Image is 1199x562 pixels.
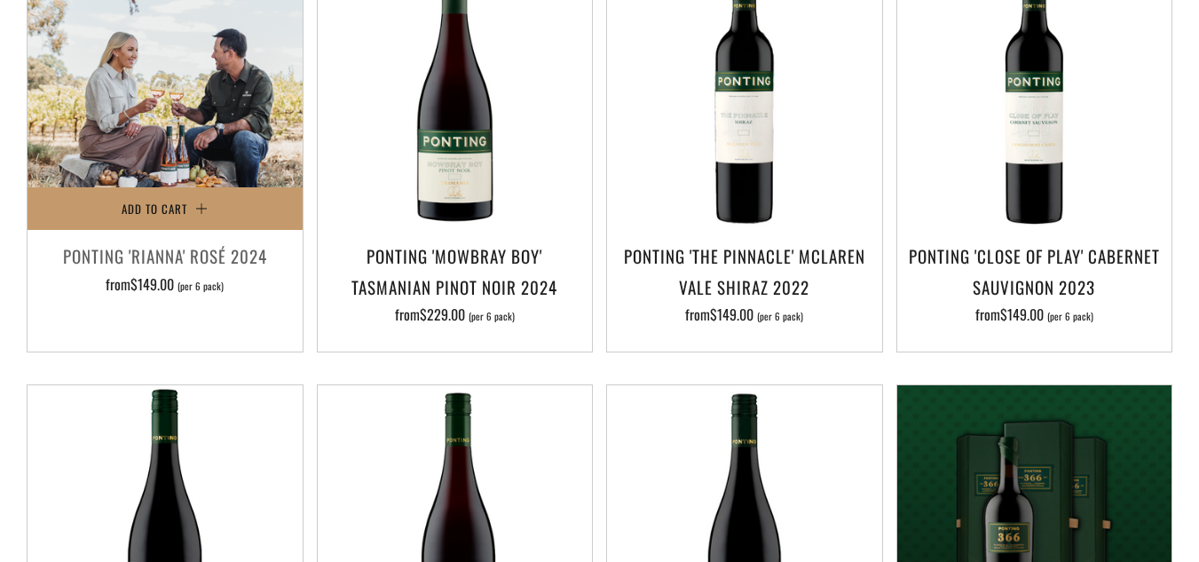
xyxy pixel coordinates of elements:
span: $149.00 [710,304,753,325]
a: Ponting 'Close of Play' Cabernet Sauvignon 2023 from$149.00 (per 6 pack) [897,241,1172,329]
a: Ponting 'The Pinnacle' McLaren Vale Shiraz 2022 from$149.00 (per 6 pack) [607,241,882,329]
span: $149.00 [1000,304,1044,325]
span: $229.00 [420,304,465,325]
h3: Ponting 'Rianna' Rosé 2024 [36,241,294,271]
h3: Ponting 'The Pinnacle' McLaren Vale Shiraz 2022 [616,241,873,301]
span: (per 6 pack) [469,312,515,321]
a: Ponting 'Mowbray Boy' Tasmanian Pinot Noir 2024 from$229.00 (per 6 pack) [318,241,593,329]
span: from [975,304,1093,325]
a: Ponting 'Rianna' Rosé 2024 from$149.00 (per 6 pack) [28,241,303,329]
span: (per 6 pack) [757,312,803,321]
h3: Ponting 'Mowbray Boy' Tasmanian Pinot Noir 2024 [327,241,584,301]
span: (per 6 pack) [1047,312,1093,321]
span: $149.00 [130,273,174,295]
span: from [106,273,224,295]
button: Add to Cart [28,187,303,230]
span: Add to Cart [122,200,187,218]
span: from [685,304,803,325]
span: from [395,304,515,325]
span: (per 6 pack) [177,281,224,291]
h3: Ponting 'Close of Play' Cabernet Sauvignon 2023 [906,241,1164,301]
